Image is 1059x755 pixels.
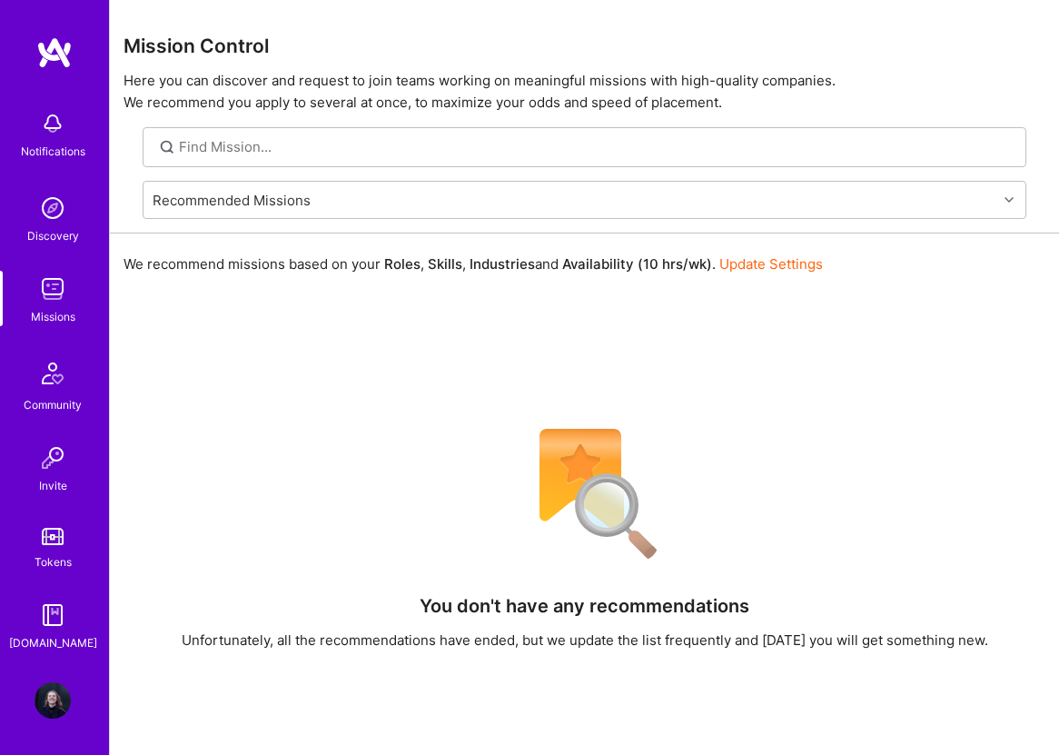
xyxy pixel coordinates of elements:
[428,255,462,273] b: Skills
[9,633,97,652] div: [DOMAIN_NAME]
[35,597,71,633] img: guide book
[719,255,823,273] a: Update Settings
[35,105,71,142] img: bell
[21,142,85,161] div: Notifications
[124,70,1045,114] p: Here you can discover and request to join teams working on meaningful missions with high-quality ...
[124,254,823,273] p: We recommend missions based on your , , and .
[124,35,1045,57] h3: Mission Control
[31,352,74,395] img: Community
[35,271,71,307] img: teamwork
[420,595,749,617] h4: You don't have any recommendations
[508,417,662,571] img: No Results
[35,190,71,226] img: discovery
[470,255,535,273] b: Industries
[27,226,79,245] div: Discovery
[182,631,988,650] div: Unfortunately, all the recommendations have ended, but we update the list frequently and [DATE] y...
[36,36,73,69] img: logo
[562,255,712,273] b: Availability (10 hrs/wk)
[1005,195,1014,204] i: icon Chevron
[24,395,82,414] div: Community
[384,255,421,273] b: Roles
[179,137,1013,156] input: Find Mission...
[39,476,67,495] div: Invite
[35,440,71,476] img: Invite
[35,682,71,719] img: User Avatar
[42,528,64,545] img: tokens
[157,137,178,158] i: icon SearchGrey
[31,307,75,326] div: Missions
[153,190,311,209] div: Recommended Missions
[35,552,72,571] div: Tokens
